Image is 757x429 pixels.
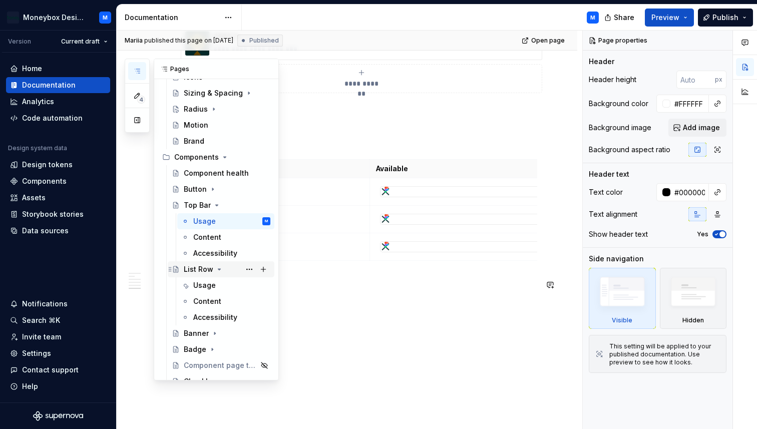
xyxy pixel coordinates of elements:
[589,99,648,109] div: Background color
[184,264,213,274] div: List Row
[589,123,651,133] div: Background image
[6,345,110,361] a: Settings
[22,348,51,358] div: Settings
[184,184,207,194] div: Button
[6,312,110,328] button: Search ⌘K
[22,209,84,219] div: Storybook stories
[645,9,694,27] button: Preview
[651,13,679,23] span: Preview
[184,104,208,114] div: Radius
[376,164,553,174] p: Available
[6,378,110,394] button: Help
[168,101,274,117] a: Radius
[381,214,391,224] img: 1396e9cf-0aaa-485e-a52a-cef4a51e060d.png
[6,157,110,173] a: Design tokens
[22,315,60,325] div: Search ⌘K
[193,216,216,226] div: Usage
[589,57,614,67] div: Header
[265,216,268,226] div: M
[531,37,565,45] span: Open page
[144,37,233,45] div: published this page on [DATE]
[193,248,237,258] div: Accessibility
[589,209,637,219] div: Text alignment
[609,342,720,366] div: This setting will be applied to your published documentation. Use preview to see how it looks.
[519,34,569,48] a: Open page
[697,230,708,238] label: Yes
[154,59,278,79] div: Pages
[682,316,704,324] div: Hidden
[589,187,623,197] div: Text color
[168,197,274,213] a: Top Bar
[589,145,670,155] div: Background aspect ratio
[181,135,537,151] h2: Status
[589,75,636,85] div: Header height
[6,223,110,239] a: Data sources
[6,329,110,345] a: Invite team
[177,309,274,325] a: Accessibility
[193,296,221,306] div: Content
[6,173,110,189] a: Components
[715,76,722,84] p: px
[22,193,46,203] div: Assets
[6,94,110,110] a: Analytics
[184,168,249,178] div: Component health
[177,213,274,229] a: UsageM
[184,136,204,146] div: Brand
[125,13,219,23] div: Documentation
[668,119,726,137] button: Add image
[683,123,720,133] span: Add image
[184,88,243,98] div: Sizing & Spacing
[7,12,19,24] img: c17557e8-ebdc-49e2-ab9e-7487adcf6d53.png
[381,242,391,252] img: 1396e9cf-0aaa-485e-a52a-cef4a51e060d.png
[103,14,108,22] div: M
[22,176,67,186] div: Components
[381,187,391,197] img: 1396e9cf-0aaa-485e-a52a-cef4a51e060d.png
[8,38,31,46] div: Version
[168,341,274,357] a: Badge
[193,312,237,322] div: Accessibility
[177,229,274,245] a: Content
[6,362,110,378] button: Contact support
[22,64,42,74] div: Home
[184,200,211,210] div: Top Bar
[168,261,274,277] a: List Row
[22,299,68,309] div: Notifications
[22,381,38,391] div: Help
[193,280,216,290] div: Usage
[22,160,73,170] div: Design tokens
[168,373,274,389] a: Checkbox
[22,226,69,236] div: Data sources
[612,316,632,324] div: Visible
[61,38,100,46] span: Current draft
[177,277,274,293] a: Usage
[660,268,727,329] div: Hidden
[184,376,218,386] div: Checkbox
[57,35,112,49] button: Current draft
[168,357,274,373] a: Component page template
[712,13,738,23] span: Publish
[22,113,83,123] div: Code automation
[125,37,143,45] span: Mariia
[168,117,274,133] a: Motion
[589,254,644,264] div: Side navigation
[599,9,641,27] button: Share
[676,71,715,89] input: Auto
[168,165,274,181] a: Component health
[168,325,274,341] a: Banner
[6,110,110,126] a: Code automation
[184,360,257,370] div: Component page template
[168,133,274,149] a: Brand
[184,344,206,354] div: Badge
[589,268,656,329] div: Visible
[158,149,274,165] div: Components
[168,181,274,197] a: Button
[33,411,83,421] svg: Supernova Logo
[589,229,648,239] div: Show header text
[168,85,274,101] a: Sizing & Spacing
[6,296,110,312] button: Notifications
[193,232,221,242] div: Content
[177,245,274,261] a: Accessibility
[2,7,114,28] button: Moneybox Design SystemM
[670,183,709,201] input: Auto
[249,37,279,45] span: Published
